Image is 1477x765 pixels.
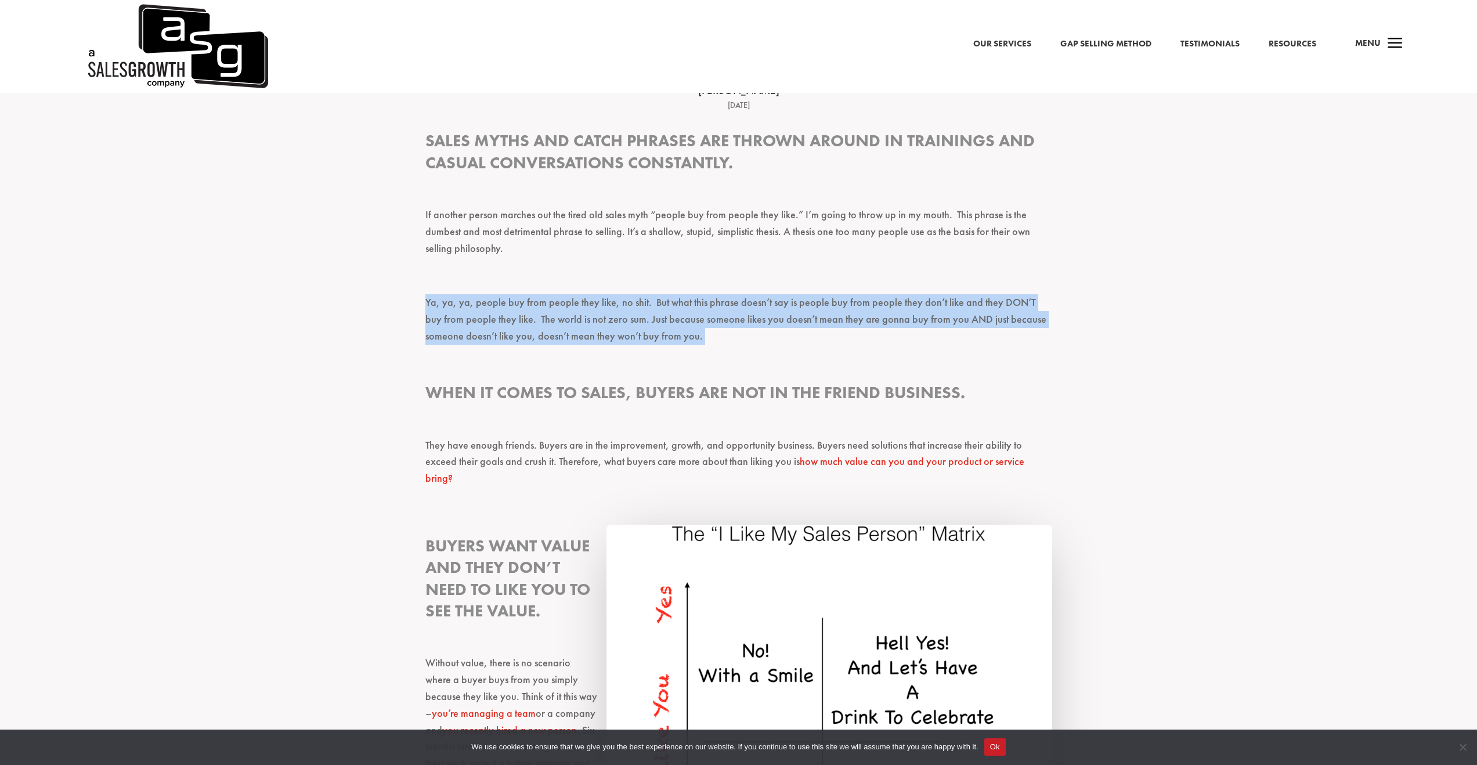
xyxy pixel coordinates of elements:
[1180,37,1240,52] a: Testimonials
[432,706,536,720] a: you’re managing a team
[442,723,577,737] a: you recently hired a new person
[425,294,1052,355] p: Ya, ya, ya, people buy from people they like, no shit. But what this phrase doesn’t say is people...
[425,437,1052,497] p: They have enough friends. Buyers are in the improvement, growth, and opportunity business. Buyers...
[425,130,1052,179] h3: Sales myths and catch phrases are thrown around in trainings and casual conversations constantly.
[1269,37,1316,52] a: Resources
[1355,37,1381,49] span: Menu
[1457,741,1468,753] span: No
[559,99,919,113] div: [DATE]
[1384,33,1407,56] span: a
[984,738,1006,756] button: Ok
[1060,37,1151,52] a: Gap Selling Method
[973,37,1031,52] a: Our Services
[425,207,1052,267] p: If another person marches out the tired old sales myth “people buy from people they like.” I’m go...
[425,382,1052,409] h3: When it comes to sales, buyers are not in the friend business.
[471,741,978,753] span: We use cookies to ensure that we give you the best experience on our website. If you continue to ...
[425,535,1052,628] h3: Buyers want value and they don’t need to like you to see the value.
